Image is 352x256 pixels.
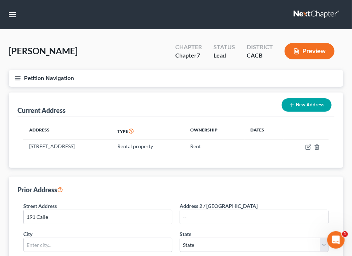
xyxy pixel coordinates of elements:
div: Lead [214,51,235,60]
span: 7 [197,52,200,59]
div: Prior Address [17,185,63,194]
div: District [247,43,273,51]
input: Enter street address [24,210,172,224]
span: Street Address [23,203,57,209]
td: Rent [184,139,245,153]
td: Rental property [112,139,184,153]
button: New Address [282,98,332,112]
span: 1 [342,231,348,237]
button: Petition Navigation [9,70,343,87]
th: Dates [245,123,284,139]
th: Address [23,123,112,139]
button: Preview [285,43,335,59]
div: CACB [247,51,273,60]
div: Status [214,43,235,51]
span: [PERSON_NAME] [9,46,78,56]
div: Chapter [175,51,202,60]
iframe: Intercom live chat [327,231,345,249]
input: -- [180,210,328,224]
div: Current Address [17,106,66,115]
td: [STREET_ADDRESS] [23,139,112,153]
div: Chapter [175,43,202,51]
label: Address 2 / [GEOGRAPHIC_DATA] [180,202,258,210]
span: State [180,231,191,237]
span: City [23,231,32,237]
th: Type [112,123,184,139]
th: Ownership [184,123,245,139]
input: Enter city... [24,238,172,252]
